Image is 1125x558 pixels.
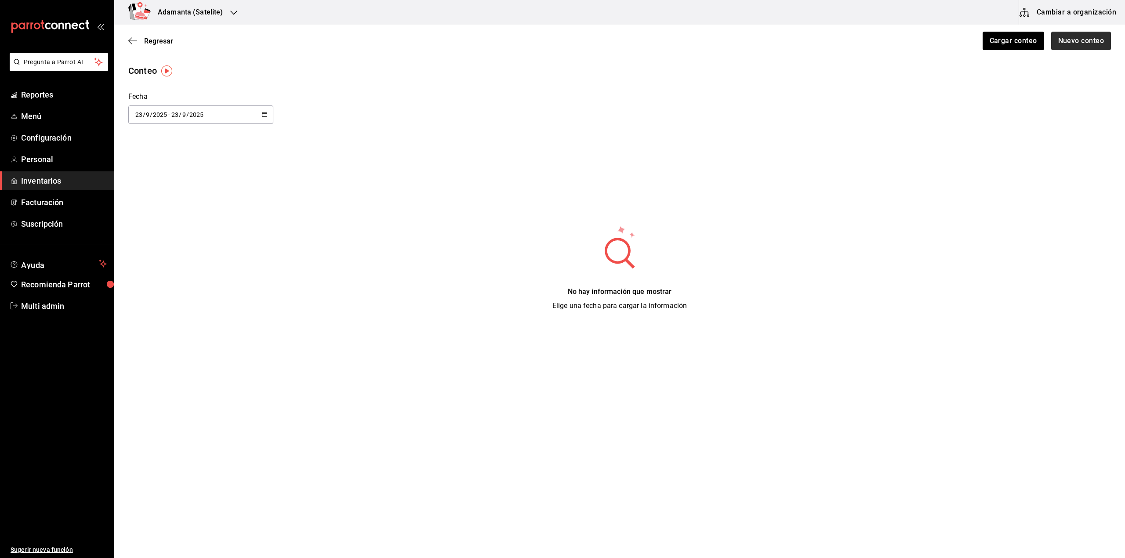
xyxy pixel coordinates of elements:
span: / [150,111,152,118]
span: Configuración [21,132,107,144]
h3: Adamanta (Satelite) [151,7,223,18]
span: Sugerir nueva función [11,545,107,554]
span: Menú [21,110,107,122]
span: Regresar [144,37,173,45]
span: Inventarios [21,175,107,187]
input: Day [171,111,179,118]
span: Pregunta a Parrot AI [24,58,94,67]
input: Day [135,111,143,118]
button: Regresar [128,37,173,45]
span: Facturación [21,196,107,208]
input: Month [145,111,150,118]
button: Cargar conteo [983,32,1044,50]
div: No hay información que mostrar [552,286,687,297]
a: Pregunta a Parrot AI [6,64,108,73]
span: / [179,111,181,118]
input: Year [189,111,204,118]
div: Fecha [128,91,273,102]
span: / [143,111,145,118]
input: Month [182,111,186,118]
span: - [168,111,170,118]
button: Nuevo conteo [1051,32,1111,50]
button: Pregunta a Parrot AI [10,53,108,71]
span: Suscripción [21,218,107,230]
span: / [186,111,189,118]
span: Multi admin [21,300,107,312]
div: Conteo [128,64,157,77]
span: Recomienda Parrot [21,279,107,290]
span: Ayuda [21,258,95,269]
span: Reportes [21,89,107,101]
img: Tooltip marker [161,65,172,76]
span: Elige una fecha para cargar la información [552,301,687,310]
span: Personal [21,153,107,165]
input: Year [152,111,167,118]
button: open_drawer_menu [97,23,104,30]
